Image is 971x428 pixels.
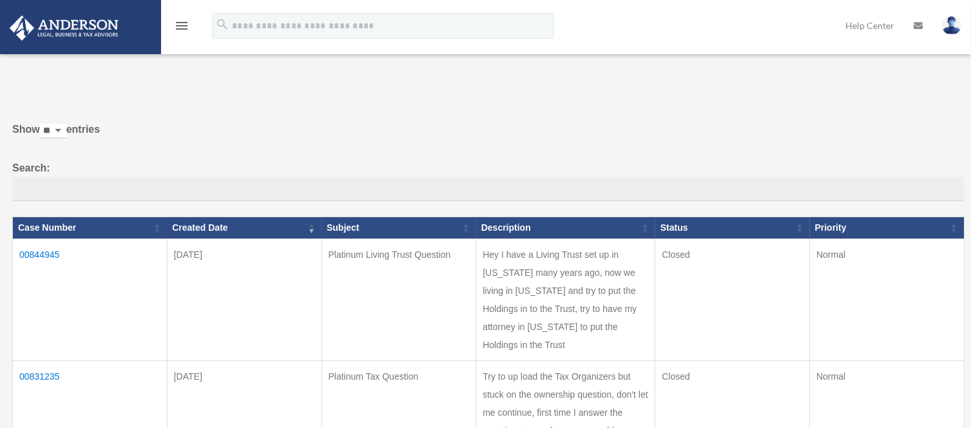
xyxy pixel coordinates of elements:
img: Anderson Advisors Platinum Portal [6,15,122,41]
td: Platinum Living Trust Question [322,239,476,361]
th: Created Date: activate to sort column ascending [167,217,322,239]
td: Closed [655,239,810,361]
label: Show entries [12,121,965,151]
i: search [215,17,229,32]
td: [DATE] [167,239,322,361]
a: menu [174,23,189,34]
select: Showentries [40,124,66,139]
label: Search: [12,159,965,202]
th: Description: activate to sort column ascending [476,217,655,239]
td: Hey I have a Living Trust set up in [US_STATE] many years ago, now we living in [US_STATE] and tr... [476,239,655,361]
th: Status: activate to sort column ascending [655,217,810,239]
img: User Pic [942,16,961,35]
input: Search: [12,177,965,202]
th: Priority: activate to sort column ascending [810,217,965,239]
td: Normal [810,239,965,361]
th: Case Number: activate to sort column ascending [13,217,168,239]
td: 00844945 [13,239,168,361]
i: menu [174,18,189,34]
th: Subject: activate to sort column ascending [322,217,476,239]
